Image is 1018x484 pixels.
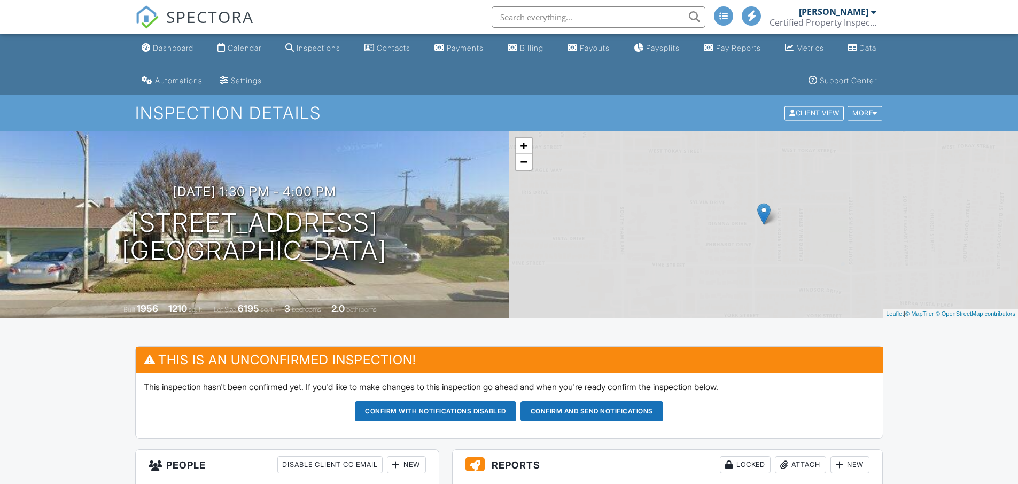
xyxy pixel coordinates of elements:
a: Client View [783,108,846,116]
a: Contacts [360,38,415,58]
a: Dashboard [137,38,198,58]
div: Payments [447,43,484,52]
div: Settings [231,76,262,85]
a: Automations (Advanced) [137,71,207,91]
a: Zoom in [516,138,532,154]
div: Paysplits [646,43,680,52]
div: Data [859,43,876,52]
img: The Best Home Inspection Software - Spectora [135,5,159,29]
button: Confirm and send notifications [520,401,663,421]
div: Locked [720,456,771,473]
a: Pay Reports [700,38,765,58]
div: 6195 [238,303,259,314]
div: More [848,106,882,121]
span: Built [123,306,135,314]
span: sq. ft. [189,306,204,314]
span: bathrooms [346,306,377,314]
div: Client View [784,106,844,121]
a: Payments [430,38,488,58]
span: bedrooms [292,306,321,314]
div: Payouts [580,43,610,52]
a: Leaflet [886,310,904,317]
div: Certified Property Inspections, Inc [770,17,876,28]
div: Metrics [796,43,824,52]
a: Billing [503,38,548,58]
a: Payouts [563,38,614,58]
div: Pay Reports [716,43,761,52]
div: New [830,456,869,473]
input: Search everything... [492,6,705,28]
h1: Inspection Details [135,104,883,122]
h1: [STREET_ADDRESS] [GEOGRAPHIC_DATA] [122,209,387,266]
h3: People [136,450,439,480]
div: Attach [775,456,826,473]
a: Metrics [781,38,828,58]
div: Inspections [297,43,340,52]
a: Inspections [281,38,345,58]
span: sq.ft. [261,306,274,314]
div: Dashboard [153,43,193,52]
div: 3 [284,303,290,314]
a: Paysplits [630,38,684,58]
span: Lot Size [214,306,236,314]
a: Data [844,38,881,58]
div: [PERSON_NAME] [799,6,868,17]
a: Support Center [804,71,881,91]
div: 1210 [168,303,187,314]
div: Support Center [820,76,877,85]
a: SPECTORA [135,14,254,37]
h3: [DATE] 1:30 pm - 4:00 pm [173,184,336,199]
a: Zoom out [516,154,532,170]
a: © OpenStreetMap contributors [936,310,1015,317]
div: | [883,309,1018,318]
p: This inspection hasn't been confirmed yet. If you'd like to make changes to this inspection go ah... [144,381,875,393]
div: Automations [155,76,203,85]
div: New [387,456,426,473]
a: © MapTiler [905,310,934,317]
a: Settings [215,71,266,91]
div: 1956 [137,303,158,314]
h3: Reports [453,450,883,480]
button: Confirm with notifications disabled [355,401,516,421]
a: Calendar [213,38,266,58]
div: Contacts [377,43,410,52]
div: Disable Client CC Email [277,456,383,473]
div: Calendar [228,43,261,52]
div: 2.0 [331,303,345,314]
h3: This is an Unconfirmed Inspection! [136,347,883,373]
span: SPECTORA [166,5,254,28]
div: Billing [520,43,543,52]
